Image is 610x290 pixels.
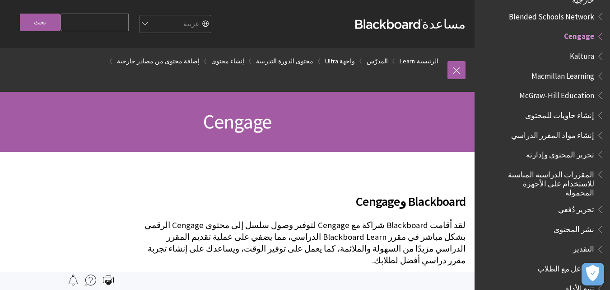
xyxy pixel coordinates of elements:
img: Follow this page [68,275,79,285]
span: المقررات الدراسية المناسبة للاستخدام على الأجهزة المحمولة [499,167,594,197]
a: Learn [400,56,415,67]
strong: Blackboard [355,19,422,29]
a: المدرّس [367,56,388,67]
a: محتوى الدورة التدريبية [256,56,313,67]
span: إنشاء حاويات للمحتوى [525,108,594,120]
a: إضافة محتوى من مصادر خارجية [117,56,200,67]
span: Cengage [203,109,271,134]
span: تحرير دُفعي [558,202,594,214]
a: الرئيسية [417,56,438,67]
span: Cengage [564,29,594,41]
span: Kaltura [570,48,594,61]
p: لقد أقامت Blackboard شراكة مع Cengage لتوفير وصول سلسل إلى محتوى Cengage الرقمي بشكل مباشر في مقر... [143,219,466,267]
h2: Blackboard وCengage [143,181,466,211]
span: نشر المحتوى [554,222,594,234]
span: Blended Schools Network [509,9,594,21]
button: فتح التفضيلات [582,263,604,285]
span: McGraw-Hill Education [519,88,594,100]
span: إنشاء مواد المقرر الدراسي [511,128,594,140]
img: Print [103,275,114,285]
a: إنشاء محتوى [211,56,244,67]
img: More help [85,275,96,285]
span: تحرير المحتوى وإدارته [526,147,594,159]
span: التقدير [573,242,594,254]
a: مساعدةBlackboard [355,16,466,32]
select: Site Language Selector [139,15,211,33]
span: Macmillan Learning [531,68,594,81]
a: واجهة Ultra [325,56,355,67]
span: التفاعل مع الطلاب [537,261,594,273]
input: بحث [20,14,61,31]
